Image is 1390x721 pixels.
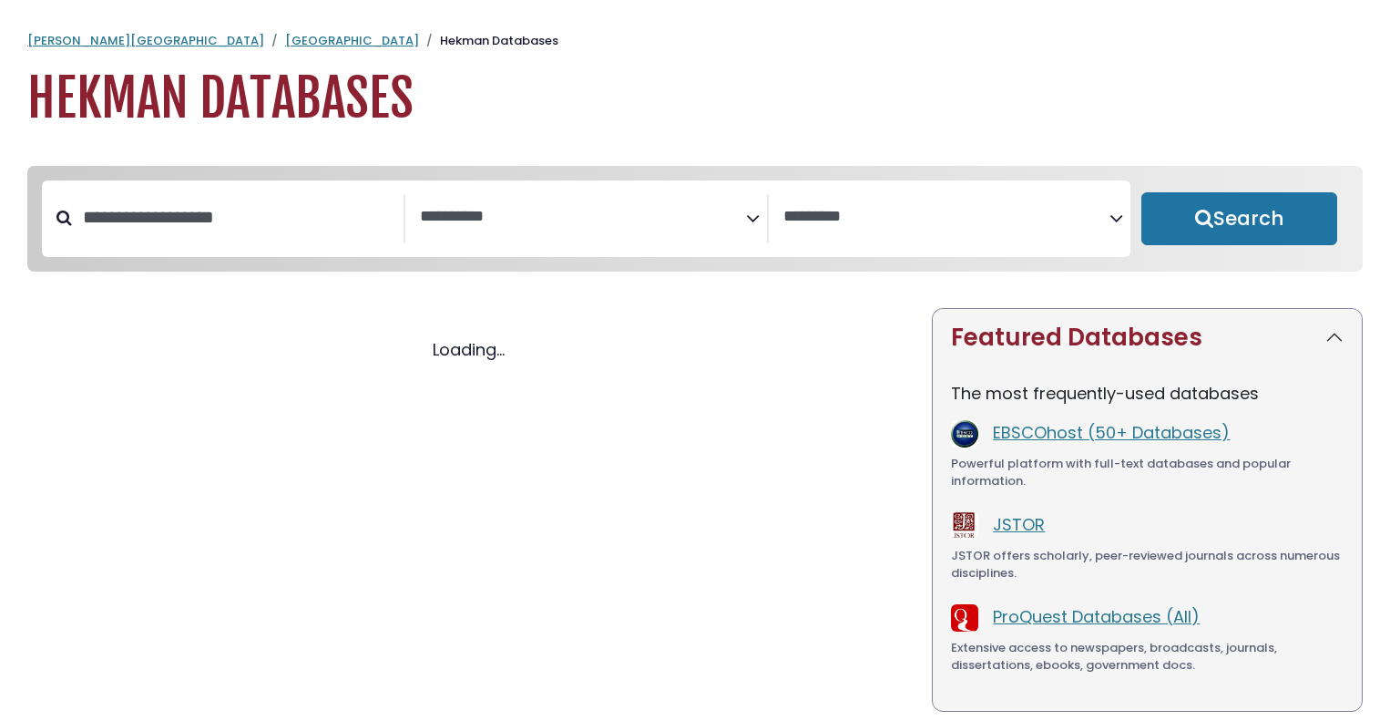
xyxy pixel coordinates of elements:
a: [GEOGRAPHIC_DATA] [285,32,419,49]
a: JSTOR [993,513,1045,536]
li: Hekman Databases [419,32,558,50]
div: Powerful platform with full-text databases and popular information. [951,455,1344,490]
textarea: Search [420,208,746,227]
a: EBSCOhost (50+ Databases) [993,421,1230,444]
nav: breadcrumb [27,32,1363,50]
div: JSTOR offers scholarly, peer-reviewed journals across numerous disciplines. [951,547,1344,582]
h1: Hekman Databases [27,68,1363,129]
nav: Search filters [27,166,1363,272]
button: Featured Databases [933,309,1362,366]
a: [PERSON_NAME][GEOGRAPHIC_DATA] [27,32,264,49]
div: Loading... [27,337,910,362]
textarea: Search [783,208,1109,227]
button: Submit for Search Results [1141,192,1337,245]
p: The most frequently-used databases [951,381,1344,406]
a: ProQuest Databases (All) [993,605,1200,628]
input: Search database by title or keyword [72,202,404,232]
div: Extensive access to newspapers, broadcasts, journals, dissertations, ebooks, government docs. [951,639,1344,675]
